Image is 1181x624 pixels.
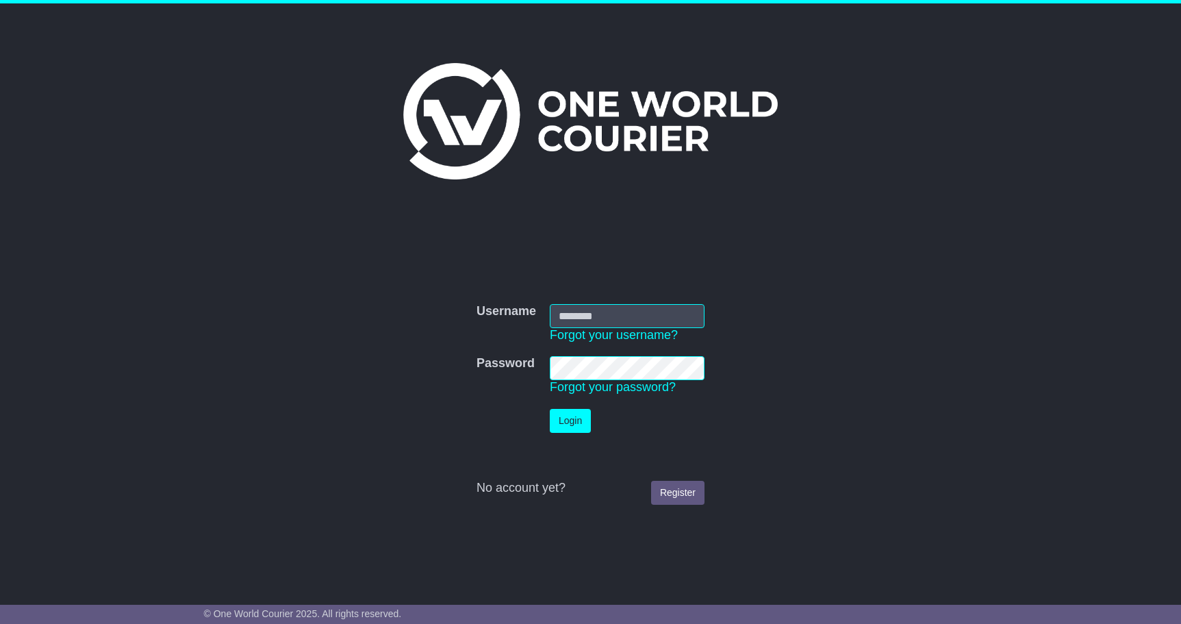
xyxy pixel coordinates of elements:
span: © One World Courier 2025. All rights reserved. [204,608,402,619]
div: No account yet? [477,481,704,496]
a: Register [651,481,704,505]
label: Password [477,356,535,371]
img: One World [403,63,777,179]
a: Forgot your username? [550,328,678,342]
label: Username [477,304,536,319]
a: Forgot your password? [550,380,676,394]
button: Login [550,409,591,433]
